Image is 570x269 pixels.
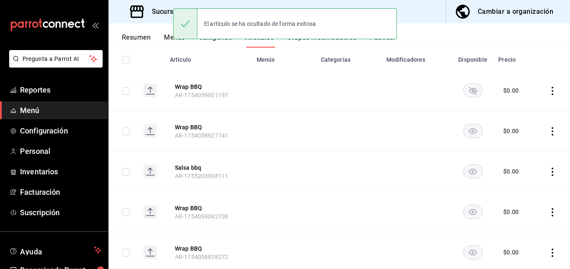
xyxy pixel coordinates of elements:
[503,208,519,216] div: $ 0.00
[20,245,91,255] span: Ayuda
[175,92,228,98] span: AR-1754059001197
[503,86,519,95] div: $ 0.00
[175,213,228,220] span: AR-1754059082708
[381,44,452,70] th: Modificadores
[20,105,101,116] span: Menú
[548,127,557,136] button: actions
[548,87,557,95] button: actions
[6,60,103,69] a: Pregunta a Parrot AI
[463,205,483,219] button: availability-product
[164,33,185,48] button: Menús
[9,50,103,68] button: Pregunta a Parrot AI
[548,249,557,257] button: actions
[463,245,483,259] button: availability-product
[503,127,519,135] div: $ 0.00
[175,163,242,172] button: edit-product-location
[175,173,228,179] span: AR-1755203098111
[463,164,483,178] button: availability-product
[316,44,381,70] th: Categorías
[20,146,101,157] span: Personal
[122,33,151,48] button: Resumen
[20,125,101,136] span: Configuración
[175,132,228,139] span: AR-1754058927741
[463,124,483,138] button: availability-product
[92,22,98,28] button: open_drawer_menu
[197,15,323,33] div: El artículo se ha ocultado de forma exitosa
[463,83,483,98] button: availability-product
[20,166,101,177] span: Inventarios
[20,207,101,218] span: Suscripción
[493,44,537,70] th: Precio
[20,84,101,96] span: Reportes
[23,55,90,63] span: Pregunta a Parrot AI
[165,44,252,70] th: Artículo
[503,248,519,256] div: $ 0.00
[175,83,242,91] button: edit-product-location
[452,44,494,70] th: Disponible
[503,167,519,176] div: $ 0.00
[122,33,570,48] div: navigation tabs
[145,7,275,17] h3: Sucursal: Wrap & Roll ([PERSON_NAME])
[252,44,316,70] th: Menús
[175,254,228,260] span: AR-1754058838272
[20,186,101,198] span: Facturación
[175,244,242,253] button: edit-product-location
[478,6,553,18] div: Cambiar a organización
[548,208,557,216] button: actions
[175,204,242,212] button: edit-product-location
[548,168,557,176] button: actions
[175,123,242,131] button: edit-product-location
